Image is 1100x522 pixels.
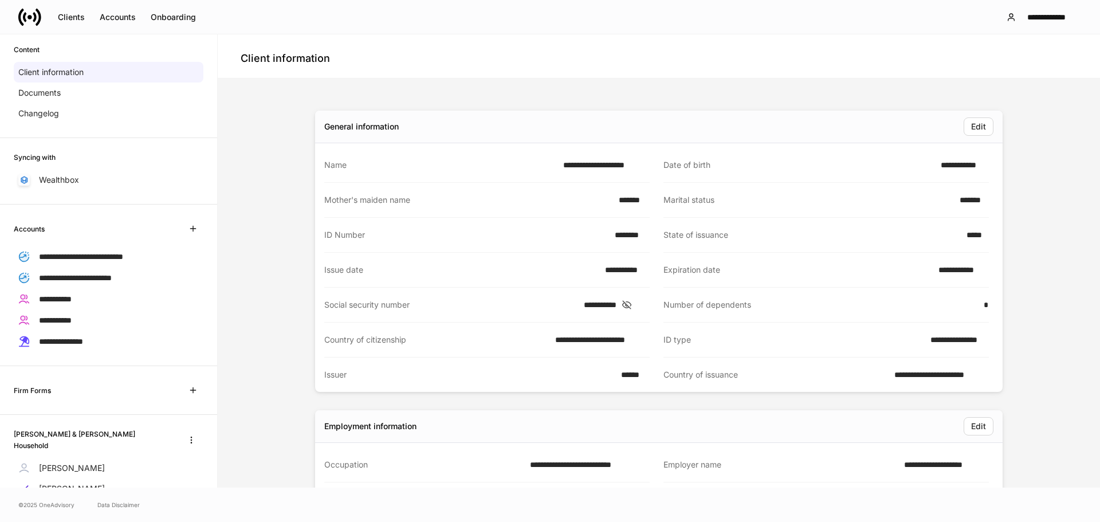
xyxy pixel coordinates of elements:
[14,152,56,163] h6: Syncing with
[50,8,92,26] button: Clients
[151,13,196,21] div: Onboarding
[14,385,51,396] h6: Firm Forms
[97,500,140,509] a: Data Disclaimer
[971,422,986,430] div: Edit
[663,459,897,470] div: Employer name
[324,334,548,346] div: Country of citizenship
[18,87,61,99] p: Documents
[14,44,40,55] h6: Content
[324,264,598,276] div: Issue date
[663,159,934,171] div: Date of birth
[324,299,577,311] div: Social security number
[663,299,977,311] div: Number of dependents
[964,117,993,136] button: Edit
[18,500,74,509] span: © 2025 OneAdvisory
[18,66,84,78] p: Client information
[58,13,85,21] div: Clients
[663,194,953,206] div: Marital status
[324,229,608,241] div: ID Number
[92,8,143,26] button: Accounts
[663,264,932,276] div: Expiration date
[663,369,887,380] div: Country of issuance
[39,462,105,474] p: [PERSON_NAME]
[324,159,556,171] div: Name
[964,417,993,435] button: Edit
[324,121,399,132] div: General information
[241,52,330,65] h4: Client information
[14,83,203,103] a: Documents
[324,369,614,380] div: Issuer
[14,62,203,83] a: Client information
[324,421,417,432] div: Employment information
[324,194,612,206] div: Mother's maiden name
[143,8,203,26] button: Onboarding
[39,174,79,186] p: Wealthbox
[663,334,924,346] div: ID type
[18,108,59,119] p: Changelog
[14,458,203,478] a: [PERSON_NAME]
[14,478,203,499] a: [PERSON_NAME]
[14,103,203,124] a: Changelog
[39,483,105,494] p: [PERSON_NAME]
[663,229,960,241] div: State of issuance
[324,459,523,470] div: Occupation
[14,429,170,450] h6: [PERSON_NAME] & [PERSON_NAME] Household
[14,223,45,234] h6: Accounts
[100,13,136,21] div: Accounts
[971,123,986,131] div: Edit
[14,170,203,190] a: Wealthbox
